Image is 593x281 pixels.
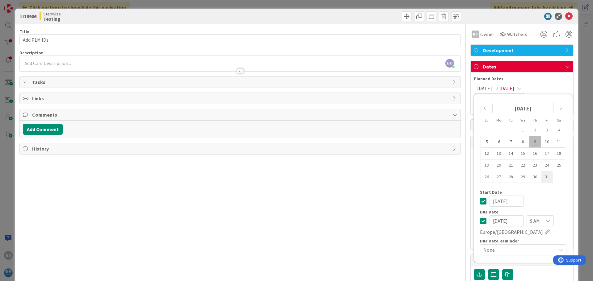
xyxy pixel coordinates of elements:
[505,159,517,171] td: Choose Tuesday, 10/21/2025 12:00 PM as your check-in date. It’s available.
[517,159,529,171] td: Choose Wednesday, 10/22/2025 12:00 PM as your check-in date. It’s available.
[23,124,63,135] button: Add Comment
[480,239,519,243] span: Due Date Reminder
[43,16,61,21] b: Testing
[481,148,493,159] td: Choose Sunday, 10/12/2025 12:00 PM as your check-in date. It’s available.
[493,136,505,148] td: Choose Monday, 10/06/2025 12:00 PM as your check-in date. It’s available.
[19,29,29,34] label: Title
[553,103,565,113] div: Move forward to switch to the next month.
[507,31,527,38] span: Watchers
[496,118,501,122] small: Mo
[481,159,493,171] td: Choose Sunday, 10/19/2025 12:00 PM as your check-in date. It’s available.
[474,97,572,190] div: Calendar
[493,171,505,183] td: Choose Monday, 10/27/2025 12:00 PM as your check-in date. It’s available.
[485,118,489,122] small: Su
[515,105,532,112] strong: [DATE]
[529,136,541,148] td: Choose Thursday, 10/09/2025 12:00 PM as your check-in date. It’s available.
[493,148,505,159] td: Choose Monday, 10/13/2025 12:00 PM as your check-in date. It’s available.
[509,118,513,122] small: Tu
[517,148,529,159] td: Choose Wednesday, 10/15/2025 12:00 PM as your check-in date. It’s available.
[545,118,549,122] small: Fr
[529,124,541,136] td: Choose Thursday, 10/02/2025 12:00 PM as your check-in date. It’s available.
[19,50,44,56] span: Description
[553,136,565,148] td: Choose Saturday, 10/11/2025 12:00 PM as your check-in date. It’s available.
[474,76,570,82] span: Planned Dates
[24,13,36,19] b: 18906
[541,124,553,136] td: Choose Friday, 10/03/2025 12:00 PM as your check-in date. It’s available.
[517,171,529,183] td: Choose Wednesday, 10/29/2025 12:00 PM as your check-in date. It’s available.
[541,136,553,148] td: Choose Friday, 10/10/2025 12:00 PM as your check-in date. It’s available.
[493,159,505,171] td: Choose Monday, 10/20/2025 12:00 PM as your check-in date. It’s available.
[32,145,449,152] span: History
[445,59,454,68] span: BD
[517,124,529,136] td: Choose Wednesday, 10/01/2025 12:00 PM as your check-in date. It’s available.
[483,63,562,70] span: Dates
[490,215,524,226] input: MM/DD/YYYY
[481,103,493,113] div: Move backward to switch to the previous month.
[32,111,449,118] span: Comments
[505,148,517,159] td: Choose Tuesday, 10/14/2025 12:00 PM as your check-in date. It’s available.
[483,246,553,254] span: None
[530,217,540,225] span: 9 AM
[541,159,553,171] td: Choose Friday, 10/24/2025 12:00 PM as your check-in date. It’s available.
[13,1,28,8] span: Support
[480,210,498,214] span: Due Date
[520,118,525,122] small: We
[541,171,553,183] td: Choose Friday, 10/31/2025 12:00 PM as your check-in date. It’s available.
[32,95,449,102] span: Links
[517,136,529,148] td: Choose Wednesday, 10/08/2025 12:00 PM as your check-in date. It’s available.
[529,171,541,183] td: Choose Thursday, 10/30/2025 12:00 PM as your check-in date. It’s available.
[529,148,541,159] td: Choose Thursday, 10/16/2025 12:00 PM as your check-in date. It’s available.
[480,228,543,236] span: Europe/[GEOGRAPHIC_DATA]
[19,13,36,20] span: ID
[19,34,461,45] input: type card name here...
[529,159,541,171] td: Choose Thursday, 10/23/2025 12:00 PM as your check-in date. It’s available.
[480,31,494,38] span: Owner
[505,136,517,148] td: Choose Tuesday, 10/07/2025 12:00 PM as your check-in date. It’s available.
[477,85,492,92] span: [DATE]
[505,171,517,183] td: Choose Tuesday, 10/28/2025 12:00 PM as your check-in date. It’s available.
[533,118,537,122] small: Th
[32,78,449,86] span: Tasks
[472,31,479,38] div: BD
[481,136,493,148] td: Choose Sunday, 10/05/2025 12:00 PM as your check-in date. It’s available.
[499,85,514,92] span: [DATE]
[541,148,553,159] td: Choose Friday, 10/17/2025 12:00 PM as your check-in date. It’s available.
[480,190,502,194] span: Start Date
[483,47,562,54] span: Development
[553,159,565,171] td: Choose Saturday, 10/25/2025 12:00 PM as your check-in date. It’s available.
[553,148,565,159] td: Choose Saturday, 10/18/2025 12:00 PM as your check-in date. It’s available.
[481,171,493,183] td: Choose Sunday, 10/26/2025 12:00 PM as your check-in date. It’s available.
[490,196,524,207] input: MM/DD/YYYY
[557,118,561,122] small: Sa
[553,124,565,136] td: Choose Saturday, 10/04/2025 12:00 PM as your check-in date. It’s available.
[43,11,61,16] span: Stepwise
